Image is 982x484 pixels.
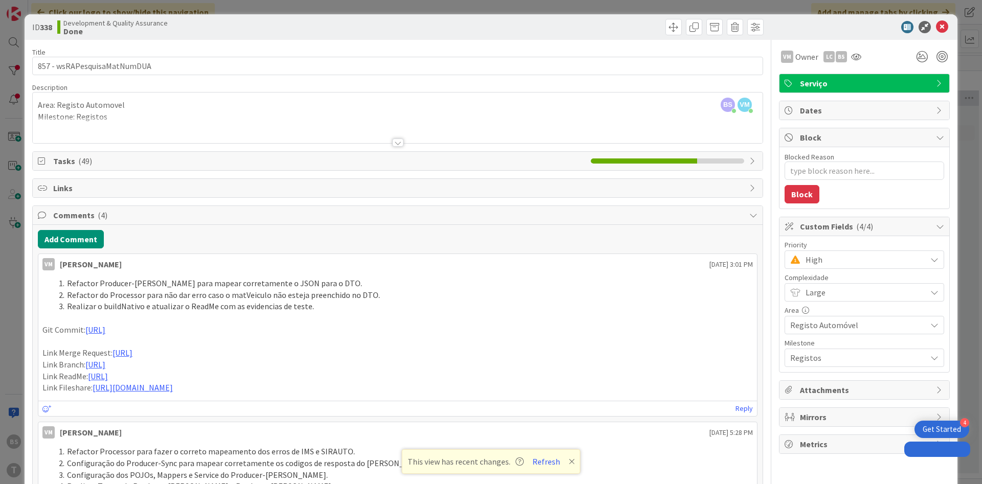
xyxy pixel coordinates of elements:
div: [PERSON_NAME] [60,426,122,439]
span: Comments [53,209,744,221]
button: Refresh [529,455,564,468]
button: Add Comment [38,230,104,248]
a: [URL] [113,348,132,358]
input: type card name here... [32,57,763,75]
div: BS [836,51,847,62]
div: VM [42,426,55,439]
li: Refactor Processor para fazer o correto mapeamento dos erros de IMS e SIRAUTO. [55,446,753,457]
span: ( 4/4 ) [856,221,873,232]
span: ID [32,21,52,33]
span: Links [53,182,744,194]
span: Registo Automóvel [790,318,921,332]
p: Git Commit: [42,324,753,336]
p: Link ReadMe: [42,371,753,382]
div: LC [823,51,835,62]
span: Development & Quality Assurance [63,19,168,27]
div: [PERSON_NAME] [60,258,122,270]
div: VM [42,258,55,270]
span: ( 49 ) [78,156,92,166]
span: Dates [800,104,931,117]
div: Priority [785,241,944,248]
p: Milestone: Registos [38,111,757,123]
p: Link Fileshare: [42,382,753,394]
div: Get Started [923,424,961,434]
span: [DATE] 3:01 PM [709,259,753,270]
span: Block [800,131,931,144]
span: [DATE] 5:28 PM [709,427,753,438]
span: BS [721,98,735,112]
a: [URL] [88,371,108,381]
span: High [806,252,921,267]
p: Link Merge Request: [42,347,753,359]
li: Configuração do Producer-Sync para mapear corretamente os codigos de resposta do [PERSON_NAME]. [55,457,753,469]
span: VM [738,98,752,112]
div: Complexidade [785,274,944,281]
span: ( 4 ) [98,210,107,220]
a: [URL] [85,359,105,370]
span: Mirrors [800,411,931,423]
span: Custom Fields [800,220,931,233]
span: This view has recent changes. [408,455,524,468]
span: Tasks [53,155,586,167]
span: Description [32,83,68,92]
a: [URL][DOMAIN_NAME] [93,382,173,393]
span: Serviço [800,77,931,89]
li: Refactor Producer-[PERSON_NAME] para mapear corretamente o JSON para o DTO. [55,278,753,289]
span: Attachments [800,384,931,396]
div: Milestone [785,339,944,347]
span: Large [806,285,921,299]
label: Title [32,48,46,57]
button: Block [785,185,819,203]
div: Area [785,307,944,314]
span: Owner [795,51,818,63]
label: Blocked Reason [785,152,834,162]
p: Link Branch: [42,359,753,371]
b: Done [63,27,168,35]
a: [URL] [85,325,105,335]
p: Area: Registo Automovel [38,99,757,111]
div: 4 [960,418,969,427]
div: VM [781,51,793,63]
div: Open Get Started checklist, remaining modules: 4 [914,421,969,438]
li: Refactor do Processor para não dar erro caso o matVeiculo não esteja preenchido no DTO. [55,289,753,301]
span: Registos [790,351,921,365]
a: Reply [735,402,753,415]
li: Realizar o buildNativo e atualizar o ReadMe com as evidencias de teste. [55,301,753,312]
span: Metrics [800,438,931,450]
b: 338 [40,22,52,32]
li: Configuração dos POJOs, Mappers e Service do Producer-[PERSON_NAME]. [55,469,753,481]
